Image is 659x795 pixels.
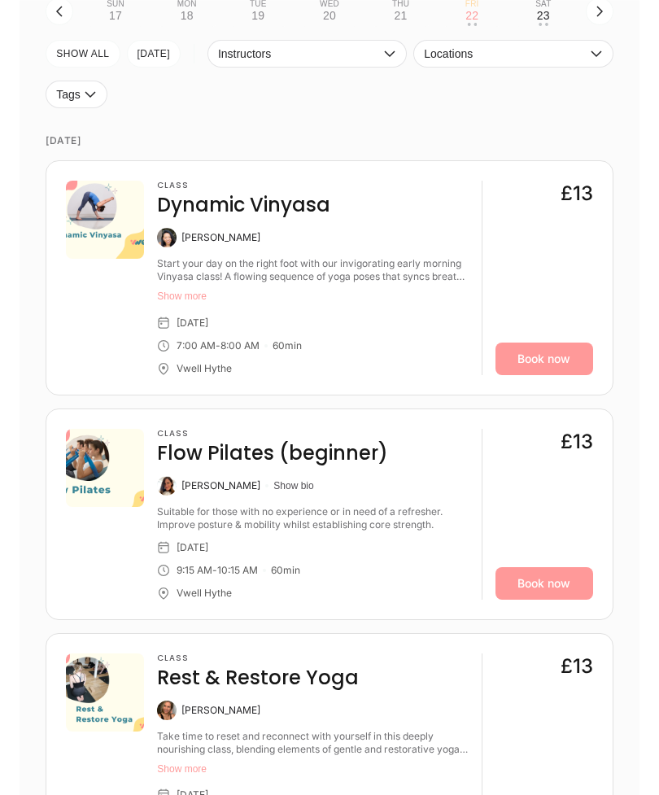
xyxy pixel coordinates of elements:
[220,339,260,352] div: 8:00 AM
[157,653,359,663] h3: Class
[157,192,330,218] h4: Dynamic Vinyasa
[109,9,122,22] div: 17
[177,587,232,600] div: Vwell Hythe
[273,479,313,492] button: Show bio
[157,290,468,303] button: Show more
[271,564,300,577] div: 60 min
[323,9,336,22] div: 20
[216,339,220,352] div: -
[177,339,216,352] div: 7:00 AM
[157,665,359,691] h4: Rest & Restore Yoga
[467,23,477,26] div: • •
[157,505,468,531] div: Suitable for those with no experience or in need of a refresher. Improve posture & mobility whils...
[539,23,548,26] div: • •
[46,81,107,108] button: Tags
[273,339,302,352] div: 60 min
[177,541,208,554] div: [DATE]
[66,181,144,259] img: 700b52c3-107a-499f-8a38-c4115c73b02f.png
[46,121,613,160] time: [DATE]
[157,762,468,775] button: Show more
[413,40,613,68] button: Locations
[561,653,593,679] div: £13
[127,40,181,68] button: [DATE]
[251,9,264,22] div: 19
[207,40,407,68] button: Instructors
[157,701,177,720] img: Alyssa Costantini
[157,257,468,283] div: Start your day on the right foot with our invigorating early morning Vinyasa class! A flowing seq...
[66,653,144,732] img: 734a81fd-0b3d-46f1-b7ab-0c1388fca0de.png
[465,9,478,22] div: 22
[561,181,593,207] div: £13
[495,343,593,375] a: Book now
[561,429,593,455] div: £13
[218,47,380,60] span: Instructors
[181,9,194,22] div: 18
[177,362,232,375] div: Vwell Hythe
[181,231,260,244] div: [PERSON_NAME]
[177,564,212,577] div: 9:15 AM
[177,317,208,330] div: [DATE]
[495,567,593,600] a: Book now
[157,730,468,756] div: Take time to reset and reconnect with yourself in this deeply nourishing class, blending elements...
[46,40,120,68] button: SHOW All
[217,564,258,577] div: 10:15 AM
[181,704,260,717] div: [PERSON_NAME]
[56,88,81,101] span: Tags
[212,564,217,577] div: -
[424,47,586,60] span: Locations
[395,9,408,22] div: 21
[157,429,388,439] h3: Class
[157,476,177,496] img: Kate Arnold
[157,440,388,466] h4: Flow Pilates (beginner)
[157,181,330,190] h3: Class
[157,228,177,247] img: Anita Chungbang
[537,9,550,22] div: 23
[181,479,260,492] div: [PERSON_NAME]
[66,429,144,507] img: aa553f9f-2931-4451-b727-72da8bd8ddcb.png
